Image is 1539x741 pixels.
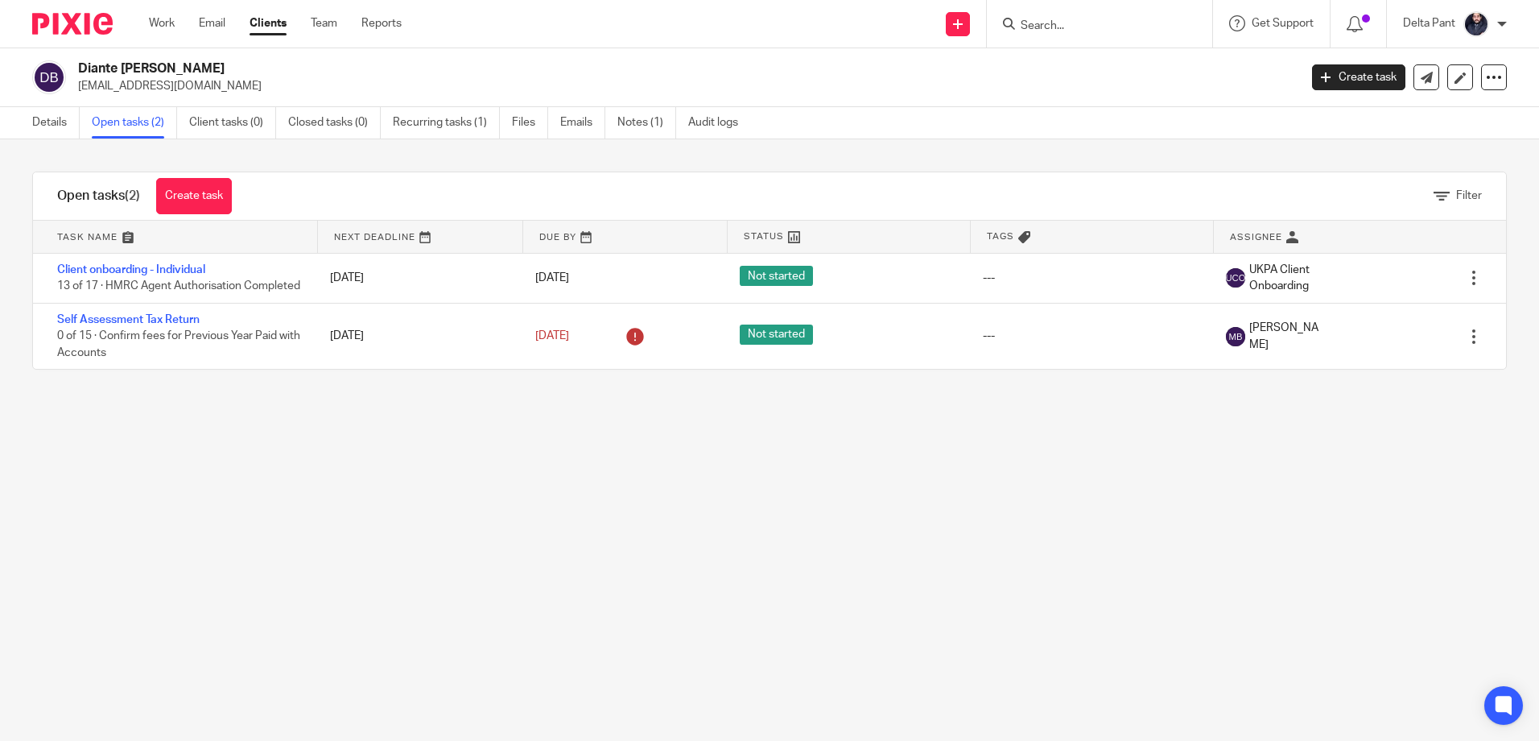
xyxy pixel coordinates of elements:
[1463,11,1489,37] img: dipesh-min.jpg
[1403,15,1455,31] p: Delta Pant
[535,330,569,342] span: [DATE]
[983,270,995,286] div: ---
[288,107,381,139] a: Closed tasks (0)
[32,107,80,139] a: Details
[78,78,1288,94] p: [EMAIL_ADDRESS][DOMAIN_NAME]
[535,272,569,284] span: [DATE]
[125,189,140,202] span: (2)
[1019,19,1164,34] input: Search
[32,60,66,94] img: svg%3E
[156,178,232,214] a: Create task
[1226,268,1245,288] img: svg%3E
[744,230,784,243] span: Status
[311,15,337,31] a: Team
[393,107,500,139] a: Recurring tasks (1)
[149,15,175,31] a: Work
[92,107,177,139] a: Open tasks (2)
[560,107,605,139] a: Emails
[57,281,300,292] span: 13 of 17 · HMRC Agent Authorisation Completed
[983,328,995,344] div: ---
[32,13,113,35] img: Pixie
[314,262,519,294] div: [DATE]
[617,107,676,139] a: Notes (1)
[512,107,548,139] a: Files
[1312,64,1405,90] a: Create task
[1249,262,1323,295] span: UKPA Client Onboarding
[1249,320,1323,353] span: [PERSON_NAME]
[987,230,1014,243] span: Tags
[1456,190,1482,201] span: Filter
[314,320,519,352] div: [DATE]
[361,15,402,31] a: Reports
[1226,327,1245,346] img: svg%3E
[199,15,225,31] a: Email
[57,330,300,358] span: 0 of 15 · Confirm fees for Previous Year Paid with Accounts
[78,60,1046,77] h2: Diante [PERSON_NAME]
[740,266,813,286] span: Not started
[57,188,140,205] h1: Open tasks
[1252,18,1314,29] span: Get Support
[688,107,750,139] a: Audit logs
[57,264,205,275] a: Client onboarding - Individual
[250,15,287,31] a: Clients
[740,325,813,345] span: Not started
[189,107,276,139] a: Client tasks (0)
[57,314,200,325] a: Self Assessment Tax Return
